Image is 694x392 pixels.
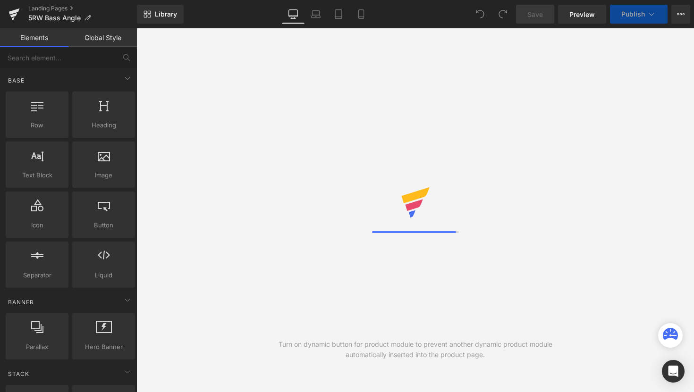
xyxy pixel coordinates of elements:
span: Publish [621,10,645,18]
span: Row [8,120,66,130]
a: Tablet [327,5,350,24]
a: Landing Pages [28,5,137,12]
span: Text Block [8,170,66,180]
button: Undo [471,5,490,24]
span: Hero Banner [75,342,132,352]
a: New Library [137,5,184,24]
a: Laptop [305,5,327,24]
span: Preview [569,9,595,19]
span: Liquid [75,270,132,280]
span: Base [7,76,25,85]
span: Image [75,170,132,180]
span: Banner [7,298,35,307]
div: Turn on dynamic button for product module to prevent another dynamic product module automatically... [276,339,555,360]
span: Library [155,10,177,18]
button: Redo [493,5,512,24]
span: Save [527,9,543,19]
span: Icon [8,220,66,230]
span: Stack [7,369,30,378]
button: More [671,5,690,24]
a: Mobile [350,5,372,24]
button: Publish [610,5,668,24]
span: Button [75,220,132,230]
span: Heading [75,120,132,130]
div: Open Intercom Messenger [662,360,685,383]
span: 5RW Bass Angle [28,14,81,22]
span: Separator [8,270,66,280]
a: Desktop [282,5,305,24]
span: Parallax [8,342,66,352]
a: Preview [558,5,606,24]
a: Global Style [68,28,137,47]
